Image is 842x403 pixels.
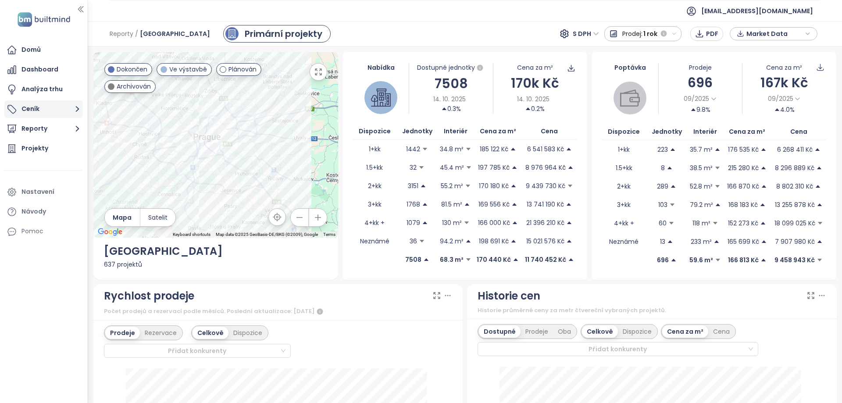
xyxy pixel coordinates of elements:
p: 18 099 025 Kč [774,218,815,228]
span: caret-down [464,220,470,226]
p: 1768 [407,200,420,209]
td: 2+kk [602,177,646,196]
div: 637 projektů [104,260,328,269]
div: Pomoc [21,226,43,237]
td: 1.5+kk [602,159,646,177]
div: Dispozice [228,327,267,339]
div: 167k Kč [742,72,826,93]
p: 13 255 878 Kč [775,200,815,210]
p: 32 [410,163,417,172]
div: Historie průměrné ceny za metr čtvereční vybraných projektů. [478,306,826,315]
a: primary [223,25,331,43]
th: Interiér [688,123,723,140]
span: [EMAIL_ADDRESS][DOMAIN_NAME] [701,0,813,21]
a: Návody [4,203,83,221]
p: 60 [659,218,667,228]
span: / [135,26,138,42]
button: Prodej:1 rok [604,26,682,41]
a: Projekty [4,140,83,157]
p: 165 699 Kč [728,237,759,246]
div: Nastavení [21,186,54,197]
span: caret-up [760,220,766,226]
th: Cena za m² [723,123,771,140]
div: Primární projekty [245,27,322,40]
p: 6 541 583 Kč [527,144,564,154]
span: caret-up [690,107,696,113]
p: 13 [660,237,665,246]
span: caret-down [465,257,471,263]
td: 2+kk [353,177,396,195]
span: caret-up [423,257,429,263]
button: Satelit [140,209,175,226]
span: caret-down [817,220,823,226]
span: caret-down [669,202,675,208]
p: 223 [657,145,668,154]
span: caret-up [817,202,823,208]
p: 94.2 m² [440,236,464,246]
td: 1+kk [353,140,396,158]
p: 1442 [406,144,420,154]
span: 14. 10. 2025 [517,94,549,104]
p: 9 439 730 Kč [526,181,565,191]
th: Cena [522,123,577,140]
th: Cena za m² [474,123,522,140]
div: Rychlost prodeje [104,288,194,304]
span: caret-down [668,220,674,226]
div: Cena [708,325,735,338]
span: caret-up [566,201,572,207]
p: 21 396 210 Kč [526,218,564,228]
p: 13 741 190 Kč [527,200,564,209]
p: 79.2 m² [690,200,713,210]
div: Prodeje [521,325,553,338]
span: caret-up [510,183,517,189]
div: Poptávka [602,63,658,72]
a: Terms (opens in new tab) [323,232,335,237]
span: PDF [706,29,718,39]
p: 168 183 Kč [728,200,758,210]
span: caret-up [816,165,822,171]
img: house [371,88,391,107]
div: 696 [659,72,742,93]
div: Cena za m² [766,63,802,72]
p: 1079 [407,218,420,228]
span: caret-down [712,220,718,226]
p: 8 802 310 Kč [776,182,813,191]
span: caret-up [511,201,517,207]
p: 36 [410,236,417,246]
p: 68.3 m² [440,255,464,264]
p: 35.7 m² [690,145,713,154]
div: Historie cen [478,288,540,304]
p: 166 813 Kč [728,255,759,265]
button: PDF [690,27,723,41]
div: Prodeje [659,63,742,72]
span: caret-up [512,220,518,226]
span: caret-up [464,201,470,207]
td: 4+kk + [602,214,646,232]
span: Dokončen [117,64,147,74]
span: 09/2025 [768,94,793,103]
td: Neznámé [353,232,396,250]
p: 103 [658,200,667,210]
span: caret-up [714,146,721,153]
span: caret-up [670,183,676,189]
span: caret-up [567,164,574,171]
img: Google [96,226,125,238]
p: 81.5 m² [441,200,462,209]
span: caret-up [814,146,821,153]
th: Dispozice [353,123,396,140]
p: 11 740 452 Kč [525,255,566,264]
p: 170 440 Kč [477,255,511,264]
span: caret-up [566,220,572,226]
p: 15 021 576 Kč [526,236,564,246]
div: Projekty [21,143,48,154]
div: Nabídka [353,63,409,72]
span: caret-up [525,106,531,112]
span: caret-up [566,146,572,152]
th: Jednotky [396,123,438,140]
span: caret-up [760,146,767,153]
span: caret-down [465,146,471,152]
span: caret-down [465,183,471,189]
div: Cena za m² [662,325,708,338]
div: Celkově [193,327,228,339]
div: Dispozice [618,325,656,338]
